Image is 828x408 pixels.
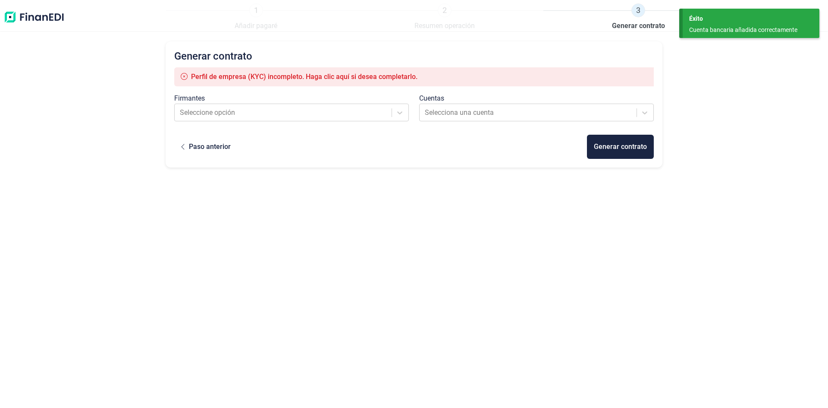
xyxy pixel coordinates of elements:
[612,21,665,31] span: Generar contrato
[174,93,409,104] div: Firmantes
[587,135,654,159] button: Generar contrato
[191,73,417,81] span: Perfil de empresa (KYC) incompleto. Haga clic aquí si desea completarlo.
[689,25,806,35] div: Cuenta bancaria añadida correctamente
[174,50,654,62] h2: Generar contrato
[3,3,65,31] img: Logo de aplicación
[594,142,647,152] div: Generar contrato
[419,93,654,104] div: Cuentas
[174,135,238,159] button: Paso anterior
[631,3,645,17] span: 3
[689,14,813,23] div: Éxito
[612,3,665,31] a: 3Generar contrato
[189,142,231,152] div: Paso anterior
